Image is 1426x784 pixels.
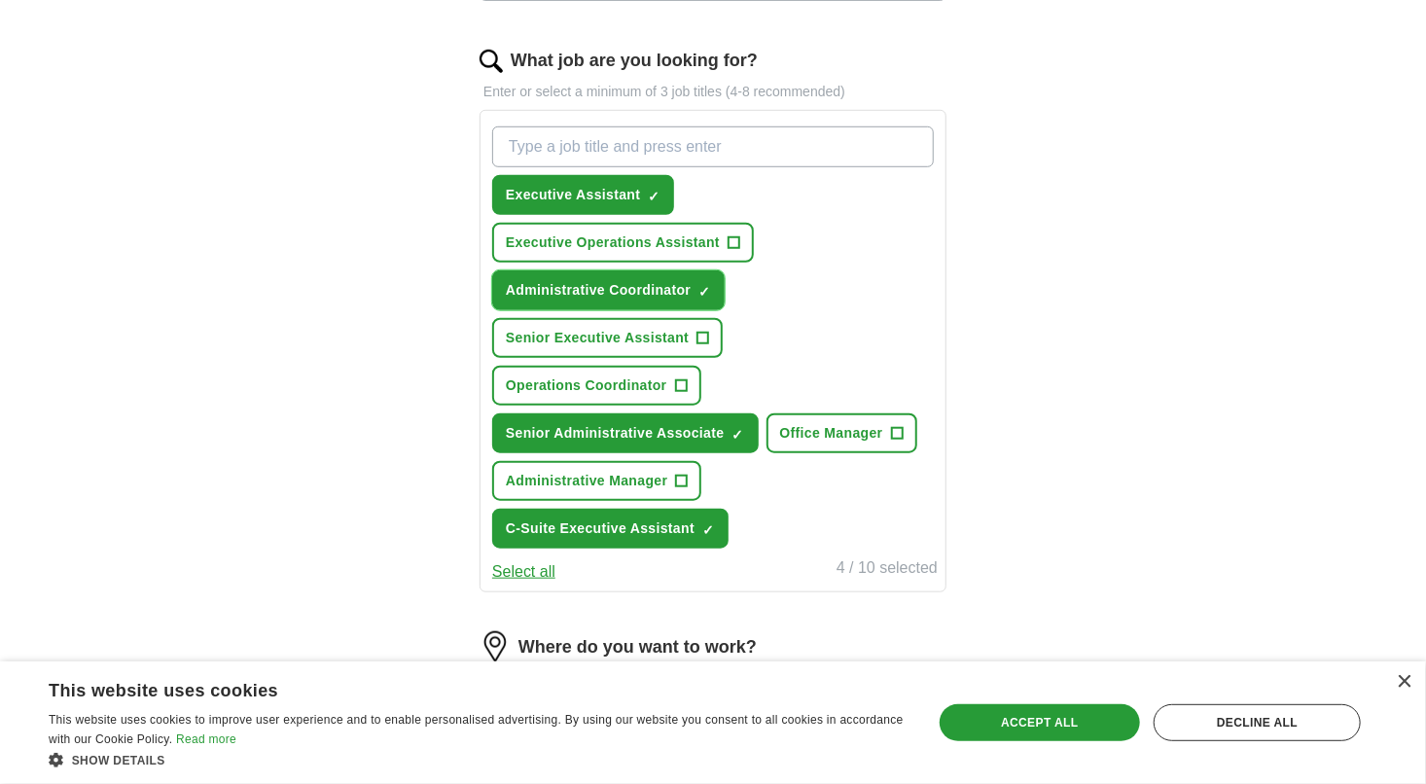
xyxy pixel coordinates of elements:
[49,713,904,746] span: This website uses cookies to improve user experience and to enable personalised advertising. By u...
[698,284,710,300] span: ✓
[506,423,725,444] span: Senior Administrative Associate
[506,518,695,539] span: C-Suite Executive Assistant
[506,471,667,491] span: Administrative Manager
[648,189,660,204] span: ✓
[492,509,729,549] button: C-Suite Executive Assistant✓
[766,413,917,453] button: Office Manager
[492,366,701,406] button: Operations Coordinator
[1397,675,1411,690] div: Close
[506,232,720,253] span: Executive Operations Assistant
[176,732,236,746] a: Read more, opens a new window
[492,413,759,453] button: Senior Administrative Associate✓
[49,750,906,769] div: Show details
[506,375,667,396] span: Operations Coordinator
[492,126,934,167] input: Type a job title and press enter
[702,522,714,538] span: ✓
[732,427,744,443] span: ✓
[492,461,701,501] button: Administrative Manager
[480,82,946,102] p: Enter or select a minimum of 3 job titles (4-8 recommended)
[506,185,640,205] span: Executive Assistant
[492,175,674,215] button: Executive Assistant✓
[780,423,883,444] span: Office Manager
[492,318,723,358] button: Senior Executive Assistant
[480,631,511,662] img: location.png
[492,560,555,584] button: Select all
[492,270,725,310] button: Administrative Coordinator✓
[1154,704,1361,741] div: Decline all
[49,673,857,702] div: This website uses cookies
[940,704,1141,741] div: Accept all
[511,48,758,74] label: What job are you looking for?
[518,634,757,660] label: Where do you want to work?
[72,754,165,767] span: Show details
[492,223,754,263] button: Executive Operations Assistant
[837,556,938,584] div: 4 / 10 selected
[506,328,689,348] span: Senior Executive Assistant
[480,50,503,73] img: search.png
[506,280,691,301] span: Administrative Coordinator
